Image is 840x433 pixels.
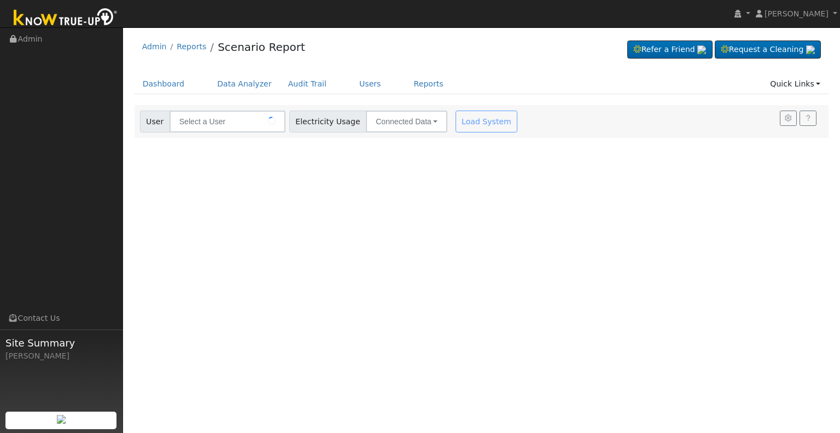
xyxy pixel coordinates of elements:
a: Quick Links [762,74,829,94]
span: [PERSON_NAME] [765,9,829,18]
img: retrieve [57,415,66,424]
img: retrieve [806,45,815,54]
img: Know True-Up [8,6,123,31]
span: Site Summary [5,336,117,350]
a: Data Analyzer [209,74,280,94]
div: [PERSON_NAME] [5,350,117,362]
a: Dashboard [135,74,193,94]
a: Audit Trail [280,74,335,94]
a: Users [351,74,389,94]
a: Admin [142,42,167,51]
a: Reports [177,42,206,51]
img: retrieve [697,45,706,54]
a: Reports [406,74,452,94]
a: Scenario Report [218,41,305,54]
a: Refer a Friend [627,41,713,59]
a: Request a Cleaning [715,41,821,59]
